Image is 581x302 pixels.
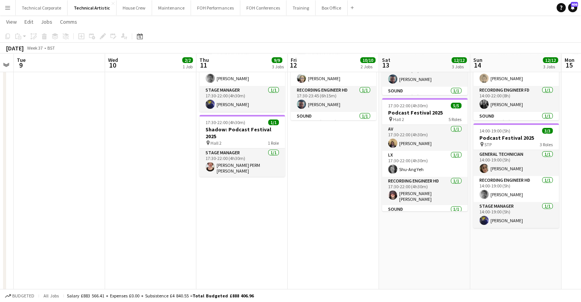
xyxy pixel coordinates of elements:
[388,103,428,108] span: 17:30-22:00 (4h30m)
[473,60,559,86] app-card-role: LX1/114:00-22:00 (8h)[PERSON_NAME]
[42,293,60,299] span: All jobs
[543,64,558,69] div: 3 Jobs
[382,109,468,116] h3: Podcast Festival 2025
[68,0,117,15] button: Technical Artistic
[25,45,44,51] span: Week 37
[479,128,510,134] span: 14:00-19:00 (5h)
[199,149,285,177] app-card-role: Stage Manager1/117:30-22:00 (4h30m)[PERSON_NAME] PERM [PERSON_NAME]
[268,140,279,146] span: 1 Role
[199,57,209,63] span: Thu
[382,61,468,87] app-card-role: Recording Engineer FD1/114:00-22:00 (8h)[PERSON_NAME]
[291,57,297,63] span: Fri
[571,2,578,7] span: 406
[473,57,482,63] span: Sun
[361,64,375,69] div: 2 Jobs
[291,60,376,86] app-card-role: LX1/117:30-23:45 (6h15m)[PERSON_NAME]
[57,17,80,27] a: Comms
[382,177,468,205] app-card-role: Recording Engineer HD1/117:30-22:00 (4h30m)[PERSON_NAME] [PERSON_NAME]
[563,61,575,69] span: 15
[291,112,376,138] app-card-role: Sound1/117:30-23:45 (6h15m)
[6,18,17,25] span: View
[24,18,33,25] span: Edit
[291,86,376,112] app-card-role: Recording Engineer HD1/117:30-23:45 (6h15m)[PERSON_NAME]
[240,0,286,15] button: FOH Conferences
[60,18,77,25] span: Comms
[360,57,375,63] span: 10/10
[484,142,492,147] span: STP
[210,140,222,146] span: Hall 2
[473,86,559,112] app-card-role: Recording Engineer FD1/114:00-22:00 (8h)[PERSON_NAME]
[183,64,193,69] div: 1 Job
[542,128,553,134] span: 3/3
[47,45,55,51] div: BST
[41,18,52,25] span: Jobs
[67,293,254,299] div: Salary £883 566.41 + Expenses £0.00 + Subsistence £4 840.55 =
[316,0,348,15] button: Box Office
[108,57,118,63] span: Wed
[540,142,553,147] span: 3 Roles
[448,116,461,122] span: 5 Roles
[286,0,316,15] button: Training
[206,120,245,125] span: 17:30-22:00 (4h30m)
[381,61,390,69] span: 13
[16,0,68,15] button: Technical Corporate
[6,44,24,52] div: [DATE]
[382,98,468,211] app-job-card: 17:30-22:00 (4h30m)5/5Podcast Festival 2025 Hall 25 RolesAV1/117:30-22:00 (4h30m)[PERSON_NAME]LX1...
[382,151,468,177] app-card-role: LX1/117:30-22:00 (4h30m)Shu-Ang Yeh
[382,87,468,113] app-card-role: Sound1/114:00-22:00 (8h)
[568,3,577,12] a: 406
[199,60,285,86] app-card-role: Recording Engineer HD1/117:30-22:00 (4h30m)[PERSON_NAME]
[193,293,254,299] span: Total Budgeted £888 406.96
[543,57,558,63] span: 12/12
[272,64,284,69] div: 3 Jobs
[290,61,297,69] span: 12
[272,57,282,63] span: 9/9
[199,126,285,140] h3: Shadow: Podcast Festival 2025
[16,61,26,69] span: 9
[473,123,559,228] app-job-card: 14:00-19:00 (5h)3/3Podcast Festival 2025 STP3 RolesGeneral Technician1/114:00-19:00 (5h)[PERSON_N...
[393,116,404,122] span: Hall 2
[199,86,285,112] app-card-role: Stage Manager1/117:30-22:00 (4h30m)[PERSON_NAME]
[12,293,34,299] span: Budgeted
[182,57,193,63] span: 2/2
[473,134,559,141] h3: Podcast Festival 2025
[107,61,118,69] span: 10
[451,103,461,108] span: 5/5
[565,57,575,63] span: Mon
[382,205,468,231] app-card-role: Sound1/1
[191,0,240,15] button: FOH Performances
[117,0,152,15] button: House Crew
[452,64,466,69] div: 3 Jobs
[452,57,467,63] span: 12/12
[382,57,390,63] span: Sat
[152,0,191,15] button: Maintenance
[473,112,559,138] app-card-role: Sound1/114:00-22:00 (8h)
[472,61,482,69] span: 14
[3,17,20,27] a: View
[473,176,559,202] app-card-role: Recording Engineer HD1/114:00-19:00 (5h)[PERSON_NAME]
[199,115,285,177] app-job-card: 17:30-22:00 (4h30m)1/1Shadow: Podcast Festival 2025 Hall 21 RoleStage Manager1/117:30-22:00 (4h30...
[38,17,55,27] a: Jobs
[382,125,468,151] app-card-role: AV1/117:30-22:00 (4h30m)[PERSON_NAME]
[4,292,36,300] button: Budgeted
[268,120,279,125] span: 1/1
[473,202,559,228] app-card-role: Stage Manager1/114:00-19:00 (5h)[PERSON_NAME]
[198,61,209,69] span: 11
[17,57,26,63] span: Tue
[473,150,559,176] app-card-role: General Technician1/114:00-19:00 (5h)[PERSON_NAME]
[21,17,36,27] a: Edit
